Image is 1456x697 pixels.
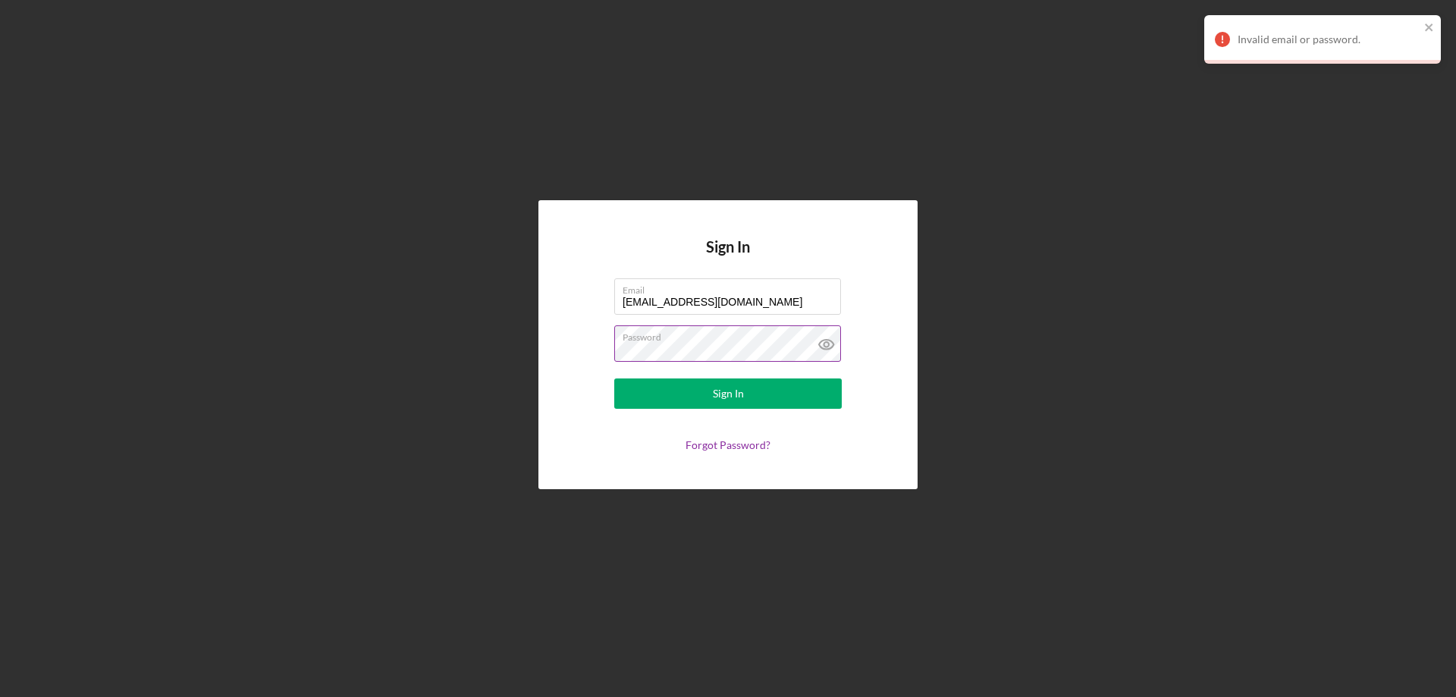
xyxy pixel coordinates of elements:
button: Sign In [614,378,842,409]
div: Sign In [713,378,744,409]
a: Forgot Password? [686,438,770,451]
h4: Sign In [706,238,750,278]
button: close [1424,21,1435,36]
label: Password [623,326,841,343]
label: Email [623,279,841,296]
div: Invalid email or password. [1238,33,1420,46]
